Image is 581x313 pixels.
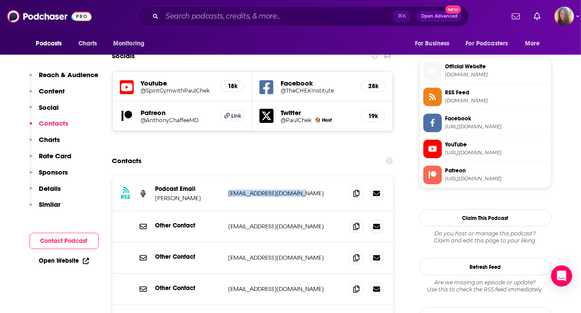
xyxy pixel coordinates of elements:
a: Open Website [39,257,89,265]
span: More [525,37,540,50]
span: Podcasts [36,37,62,50]
span: Host [322,117,332,123]
span: For Podcasters [466,37,508,50]
img: Podchaser - Follow, Share and Rate Podcasts [7,8,92,25]
h5: Youtube [141,79,214,87]
button: Content [30,87,65,103]
button: Details [30,184,61,201]
div: Claim and edit this page to your liking. [419,230,551,244]
p: Content [39,87,65,95]
h5: 19k [368,112,378,120]
a: @AnthonyChaffeeMD [141,117,214,123]
p: Similar [39,200,61,209]
button: open menu [30,35,74,52]
span: Charts [78,37,97,50]
a: @SpiritGymwithPaulChek [141,87,214,94]
button: Contact Podcast [30,233,99,249]
p: [EMAIL_ADDRESS][DOMAIN_NAME] [229,285,343,293]
p: Other Contact [155,253,222,261]
h5: 28k [368,82,378,90]
h2: Socials [112,48,135,64]
p: Other Contact [155,222,222,229]
a: Official Website[DOMAIN_NAME] [423,62,548,80]
span: Logged in as AHartman333 [555,7,574,26]
a: Charts [73,35,103,52]
span: Do you host or manage this podcast? [419,230,551,237]
button: Open AdvancedNew [417,11,462,22]
p: Sponsors [39,168,68,176]
span: https://www.youtube.com/@SpiritGymwithPaulChek [445,149,548,156]
h5: Twitter [281,108,354,117]
button: Refresh Feed [419,258,551,276]
a: Patreon[URL][DOMAIN_NAME] [423,166,548,184]
img: Paul Chek [315,118,320,123]
button: Similar [30,200,61,216]
button: open menu [460,35,521,52]
span: Patreon [445,167,548,175]
span: ⌘ K [394,11,410,22]
p: [EMAIL_ADDRESS][DOMAIN_NAME] [229,190,343,197]
div: Search podcasts, credits, & more... [138,6,469,26]
span: RSS Feed [445,89,548,97]
button: Show profile menu [555,7,574,26]
button: Charts [30,135,60,152]
div: Open Intercom Messenger [551,265,572,287]
span: For Business [415,37,450,50]
h5: Facebook [281,79,354,87]
a: @TheCHEKInstitute [281,87,354,94]
button: Rate Card [30,152,72,168]
span: paulchek.com [445,71,548,78]
span: feeds.buzzsprout.com [445,97,548,104]
a: Show notifications dropdown [508,9,523,24]
span: New [445,5,461,14]
h2: Contacts [112,153,142,169]
button: Sponsors [30,168,68,184]
h3: RSS [121,194,131,201]
span: Link [231,112,241,119]
span: Official Website [445,63,548,71]
button: Contacts [30,119,69,135]
button: Reach & Audience [30,71,99,87]
button: open menu [409,35,461,52]
a: Facebook[URL][DOMAIN_NAME] [423,114,548,132]
a: @PaulChek [281,117,311,123]
button: open menu [519,35,551,52]
button: open menu [107,35,156,52]
p: Podcast Email [155,185,222,193]
div: Are we missing an episode or update? Use this to check the RSS feed immediately. [419,279,551,293]
span: Facebook [445,115,548,123]
p: Details [39,184,61,193]
p: Charts [39,135,60,144]
button: Claim This Podcast [419,209,551,227]
span: YouTube [445,141,548,149]
a: RSS Feed[DOMAIN_NAME] [423,88,548,106]
p: Other Contact [155,284,222,292]
h5: 18k [228,82,237,90]
button: Social [30,103,59,119]
h5: Patreon [141,108,214,117]
input: Search podcasts, credits, & more... [162,9,394,23]
span: https://www.patreon.com/AnthonyChaffeeMD [445,175,548,182]
p: [EMAIL_ADDRESS][DOMAIN_NAME] [229,223,343,230]
a: Show notifications dropdown [530,9,544,24]
p: Social [39,103,59,112]
a: YouTube[URL][DOMAIN_NAME] [423,140,548,158]
p: [PERSON_NAME] [155,194,222,202]
span: https://www.facebook.com/TheCHEKInstitute [445,123,548,130]
a: Link [220,110,245,122]
span: Monitoring [113,37,144,50]
p: [EMAIL_ADDRESS][DOMAIN_NAME] [229,254,343,261]
p: Rate Card [39,152,72,160]
p: Reach & Audience [39,71,99,79]
p: Contacts [39,119,69,127]
span: Open Advanced [421,14,458,19]
img: User Profile [555,7,574,26]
